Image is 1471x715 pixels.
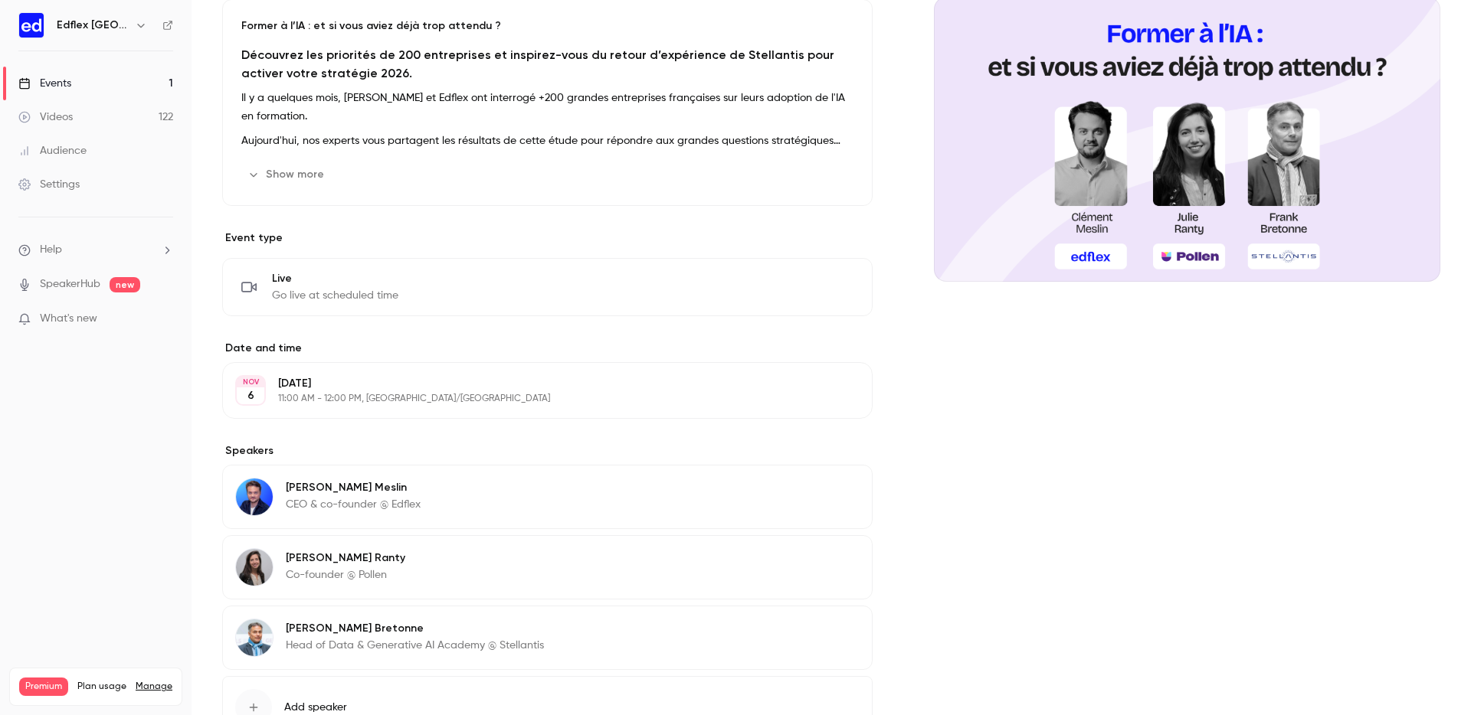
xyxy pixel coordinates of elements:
[286,550,405,566] p: [PERSON_NAME] Ranty
[247,388,254,403] p: 6
[77,681,126,693] span: Plan usage
[272,288,398,303] span: Go live at scheduled time
[236,478,273,515] img: Clément Meslin
[241,132,853,150] p: Aujourd'hui, nos experts vous partagent les résultats de cette étude pour répondre aux grandes qu...
[110,277,140,292] span: new
[57,18,129,33] h6: Edflex [GEOGRAPHIC_DATA]
[18,76,71,91] div: Events
[284,700,347,715] span: Add speaker
[286,480,421,495] p: [PERSON_NAME] Meslin
[40,276,100,292] a: SpeakerHub
[222,230,873,246] p: Event type
[18,109,73,125] div: Videos
[237,377,264,387] div: NOV
[241,18,853,34] p: Former à l’IA : et si vous aviez déjà trop attendu ?
[278,376,791,391] p: [DATE]
[222,443,873,459] label: Speakers
[278,393,791,405] p: 11:00 AM - 12:00 PM, [GEOGRAPHIC_DATA]/[GEOGRAPHIC_DATA]
[241,46,853,83] h2: Découvrez les priorités de 200 entreprises et inspirez-vous du retour d’expérience de Stellantis ...
[241,89,853,126] p: Il y a quelques mois, [PERSON_NAME] et Edflex ont interrogé +200 grandes entreprises françaises s...
[241,162,333,187] button: Show more
[236,549,273,586] img: Julie Ranty
[286,621,544,636] p: [PERSON_NAME] Bretonne
[19,13,44,38] img: Edflex France
[236,619,273,656] img: Franck Bretonne
[272,271,398,286] span: Live
[18,177,80,192] div: Settings
[286,497,421,512] p: CEO & co-founder @ Edflex
[222,606,873,670] div: Franck Bretonne[PERSON_NAME] BretonneHead of Data & Generative AI Academy @ Stellantis
[222,535,873,599] div: Julie Ranty[PERSON_NAME] RantyCo-founder @ Pollen
[18,242,173,258] li: help-dropdown-opener
[18,143,87,158] div: Audience
[222,465,873,529] div: Clément Meslin[PERSON_NAME] MeslinCEO & co-founder @ Edflex
[286,567,405,583] p: Co-founder @ Pollen
[19,677,68,696] span: Premium
[40,242,62,258] span: Help
[286,638,544,653] p: Head of Data & Generative AI Academy @ Stellantis
[222,341,873,356] label: Date and time
[136,681,172,693] a: Manage
[40,311,97,327] span: What's new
